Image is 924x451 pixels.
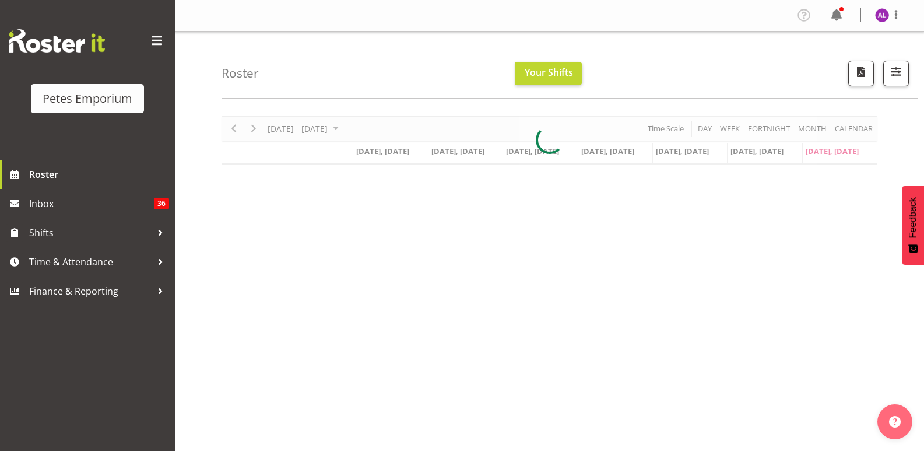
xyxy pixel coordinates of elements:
[29,166,169,183] span: Roster
[29,195,154,212] span: Inbox
[525,66,573,79] span: Your Shifts
[902,186,924,265] button: Feedback - Show survey
[43,90,132,107] div: Petes Emporium
[848,61,874,86] button: Download a PDF of the roster according to the set date range.
[222,67,259,80] h4: Roster
[29,282,152,300] span: Finance & Reporting
[29,224,152,242] span: Shifts
[29,253,152,271] span: Time & Attendance
[908,197,918,238] span: Feedback
[515,62,582,85] button: Your Shifts
[883,61,909,86] button: Filter Shifts
[9,29,105,53] img: Rosterit website logo
[875,8,889,22] img: abigail-lane11345.jpg
[154,198,169,209] span: 36
[889,416,901,428] img: help-xxl-2.png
